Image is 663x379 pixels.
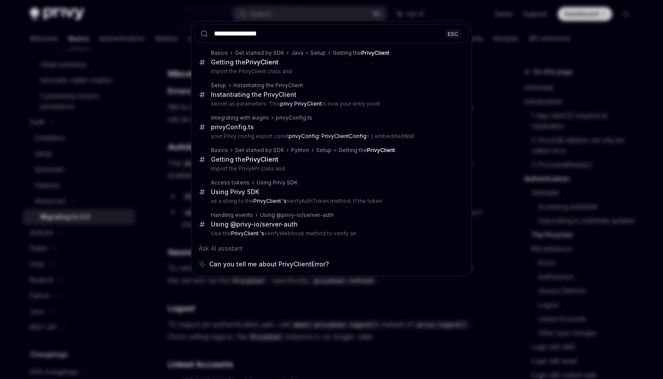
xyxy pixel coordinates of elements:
[316,147,331,154] div: Setup
[211,147,228,154] div: Basics
[211,82,226,89] div: Setup
[276,114,312,121] div: privyConfig.ts
[361,50,389,56] b: PrivyClient
[211,114,269,121] div: Integrating with wagmi
[231,230,264,237] b: PrivyClient 's
[246,58,278,66] b: PrivyClient
[211,179,250,186] div: Access tokens
[445,29,461,38] div: ESC
[211,165,450,172] p: Import the PrivyAPI class and
[211,156,278,163] div: Getting the
[194,241,469,256] div: Ask AI assistant
[209,260,329,269] span: Can you tell me about PrivyClientError?
[211,91,296,99] div: Instantiating the PrivyClient
[257,179,298,186] div: Using Privy SDK
[289,133,367,139] b: privyConfig: PrivyClientConfig
[211,68,450,75] p: Import the PrivyClient class and
[211,123,254,131] div: privyConfig.ts
[211,230,450,237] p: Use the verifyWebhook method to verify an
[339,147,395,154] div: Getting the
[211,133,450,140] p: your Privy config export const = { embeddedWall
[333,50,389,57] div: Getting the
[211,198,450,205] p: as a string to the verifyAuthToken method: If the token
[260,212,334,219] div: Using @privy-io/server-auth
[253,198,287,204] b: PrivyClient 's
[246,156,278,163] b: PrivyClient
[233,82,303,89] div: Instantiating the PrivyClient
[291,50,303,57] div: Java
[280,100,322,107] b: privy PrivyClient
[235,147,284,154] div: Get started by SDK
[235,50,284,57] div: Get started by SDK
[211,50,228,57] div: Basics
[291,147,309,154] div: Python
[211,100,450,107] p: secret as parameters. This is now your entry point
[211,58,278,66] div: Getting the
[211,212,253,219] div: Handling events
[367,147,395,153] b: PrivyClient
[310,50,326,57] div: Setup
[211,220,298,228] div: Using @privy-io/server-auth
[211,188,259,196] div: Using Privy SDK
